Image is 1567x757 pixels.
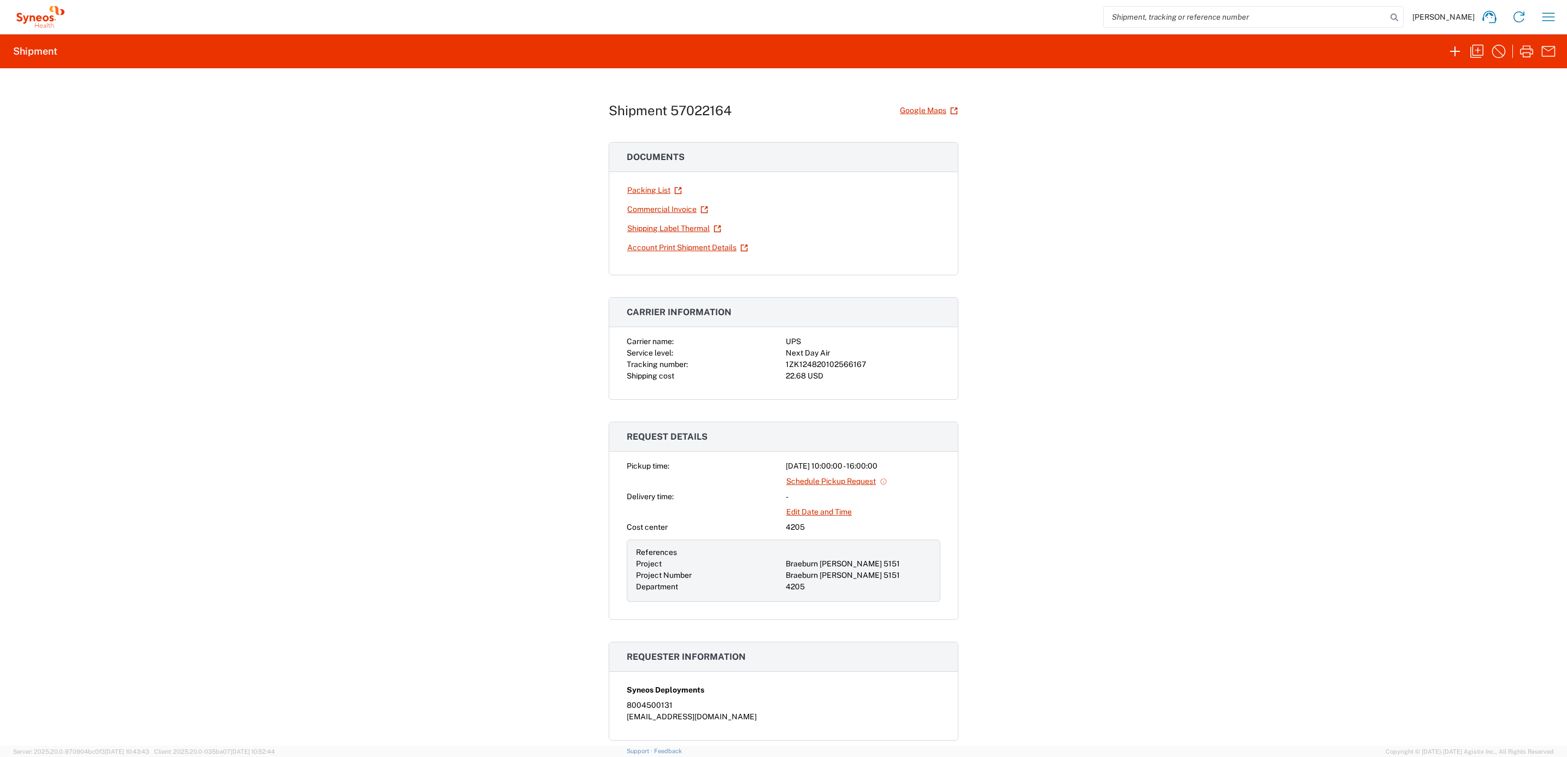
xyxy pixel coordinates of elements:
[786,522,940,533] div: 4205
[609,103,732,119] h1: Shipment 57022164
[627,492,674,501] span: Delivery time:
[786,359,940,370] div: 1ZK124820102566167
[1412,12,1475,22] span: [PERSON_NAME]
[786,502,852,522] a: Edit Date and Time
[627,200,709,219] a: Commercial Invoice
[786,370,940,382] div: 22.68 USD
[231,748,275,755] span: [DATE] 10:52:44
[786,347,940,359] div: Next Day Air
[627,152,685,162] span: Documents
[627,371,674,380] span: Shipping cost
[786,581,931,593] div: 4205
[636,548,677,557] span: References
[1104,7,1387,27] input: Shipment, tracking or reference number
[627,684,704,696] span: Syneos Deployments
[786,570,931,581] div: Braeburn [PERSON_NAME] 5151
[636,570,781,581] div: Project Number
[13,45,57,58] h2: Shipment
[899,101,958,120] a: Google Maps
[627,348,673,357] span: Service level:
[786,336,940,347] div: UPS
[154,748,275,755] span: Client: 2025.20.0-035ba07
[627,711,940,723] div: [EMAIL_ADDRESS][DOMAIN_NAME]
[636,581,781,593] div: Department
[654,748,682,754] a: Feedback
[627,523,668,531] span: Cost center
[627,652,746,662] span: Requester information
[627,700,940,711] div: 8004500131
[786,558,931,570] div: Braeburn [PERSON_NAME] 5151
[627,307,732,317] span: Carrier information
[627,360,688,369] span: Tracking number:
[1386,747,1554,756] span: Copyright © [DATE]-[DATE] Agistix Inc., All Rights Reserved
[786,472,888,491] a: Schedule Pickup Request
[786,491,940,502] div: -
[627,748,654,754] a: Support
[627,219,722,238] a: Shipping Label Thermal
[627,431,708,442] span: Request details
[627,337,674,346] span: Carrier name:
[636,558,781,570] div: Project
[627,181,682,200] a: Packing List
[786,460,940,472] div: [DATE] 10:00:00 - 16:00:00
[627,462,669,470] span: Pickup time:
[105,748,149,755] span: [DATE] 10:43:43
[13,748,149,755] span: Server: 2025.20.0-970904bc0f3
[627,238,749,257] a: Account Print Shipment Details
